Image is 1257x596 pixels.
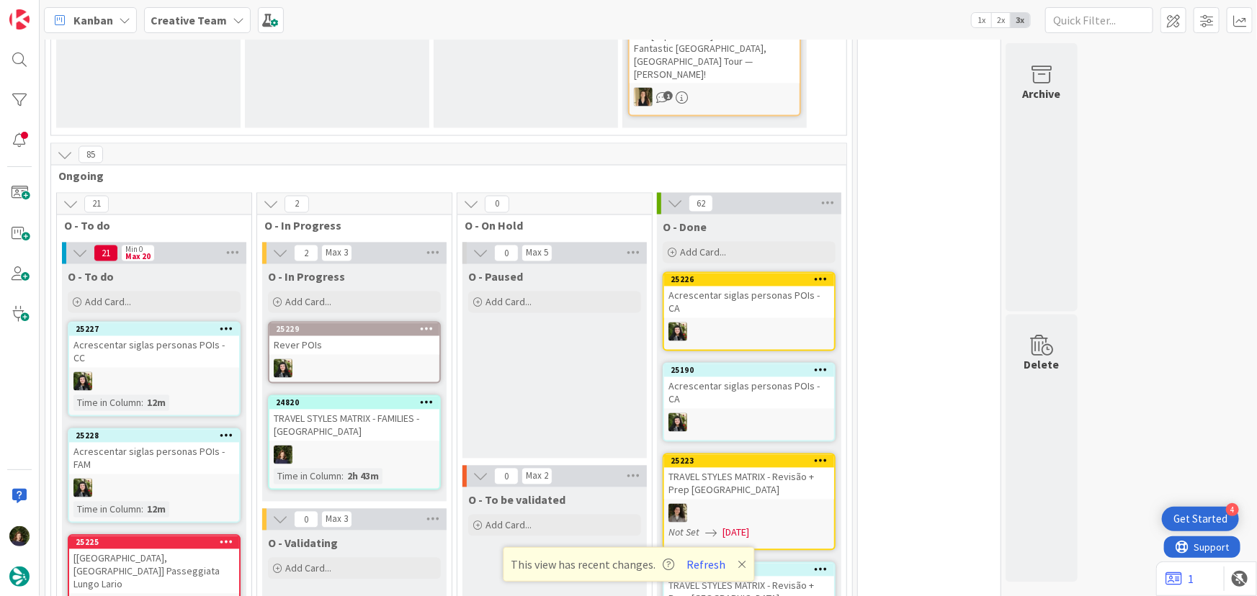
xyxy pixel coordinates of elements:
span: 21 [94,245,118,262]
div: Delete [1024,356,1060,374]
div: 24820 [276,398,439,408]
div: Acrescentar siglas personas POIs - CA [664,286,834,318]
img: BC [73,372,92,391]
span: Add Card... [85,296,131,309]
div: 25228Acrescentar siglas personas POIs - FAM [69,430,239,474]
span: O - In Progress [264,219,434,233]
div: TRAVEL STYLES MATRIX - Revisão + Prep [GEOGRAPHIC_DATA] [664,468,834,500]
div: 25226 [671,275,834,285]
span: Add Card... [486,519,532,532]
span: Support [30,2,66,19]
span: O - Paused [468,270,523,284]
a: 1 [1166,570,1194,587]
div: SP [630,88,800,107]
span: [DATE] [723,525,749,541]
div: Max 5 [526,250,548,257]
span: 85 [79,146,103,163]
img: MS [668,504,687,523]
div: Acrescentar siglas personas POIs - FAM [69,443,239,474]
div: 25223TRAVEL STYLES MATRIX - Revisão + Prep [GEOGRAPHIC_DATA] [664,455,834,500]
div: 25228 [76,431,239,441]
span: 1 [663,91,673,101]
div: BC [664,322,834,341]
img: MC [274,446,292,464]
img: BC [274,359,292,378]
input: Quick Filter... [1045,7,1153,33]
div: 25229 [276,325,439,335]
div: 25225[[GEOGRAPHIC_DATA], [GEOGRAPHIC_DATA]] Passeggiata Lungo Lario [69,536,239,594]
span: O - To be validated [468,493,565,507]
span: 0 [494,245,519,262]
img: Visit kanbanzone.com [9,9,30,30]
div: 25190 [671,366,834,376]
b: Creative Team [151,13,227,27]
span: O - Validating [268,536,338,551]
div: 25227Acrescentar siglas personas POIs - CC [69,323,239,368]
div: 25190 [664,364,834,377]
div: 24820 [269,397,439,410]
span: 3x [1011,13,1030,27]
div: FW: [TripID:113221] - Roadbook - Fantastic [GEOGRAPHIC_DATA], [GEOGRAPHIC_DATA] Tour — [PERSON_NA... [630,13,800,83]
div: MS [664,504,834,523]
img: BC [668,413,687,432]
img: BC [668,322,687,341]
div: Max 20 [125,253,151,261]
div: 25223 [664,455,834,468]
div: BC [69,479,239,497]
span: : [141,502,143,518]
span: O - To do [64,219,233,233]
span: 0 [494,468,519,485]
div: 4 [1226,503,1239,516]
button: Refresh [681,555,730,574]
div: Time in Column [73,502,141,518]
div: Open Get Started checklist, remaining modules: 4 [1162,507,1239,531]
span: 21 [84,196,109,213]
div: 24820TRAVEL STYLES MATRIX - FAMILIES - [GEOGRAPHIC_DATA] [269,397,439,441]
img: BC [73,479,92,497]
span: 2 [285,196,309,213]
span: 2x [991,13,1011,27]
div: 25229 [269,323,439,336]
div: 2h 43m [344,469,383,484]
div: Acrescentar siglas personas POIs - CC [69,336,239,368]
div: Time in Column [73,395,141,411]
div: Acrescentar siglas personas POIs - CA [664,377,834,409]
div: 12m [143,395,169,411]
span: O - In Progress [268,270,345,284]
div: BC [269,359,439,378]
div: Min 0 [125,246,143,253]
img: MC [9,526,30,546]
div: Rever POIs [269,336,439,355]
span: 62 [689,195,713,212]
span: O - On Hold [465,219,634,233]
div: BC [69,372,239,391]
div: [[GEOGRAPHIC_DATA], [GEOGRAPHIC_DATA]] Passeggiata Lungo Lario [69,549,239,594]
div: Max 3 [326,516,348,523]
div: Max 2 [526,473,548,480]
div: 25225 [69,536,239,549]
span: 0 [485,196,509,213]
div: Get Started [1173,512,1227,526]
div: MC [269,446,439,464]
div: 12m [143,502,169,518]
span: This view has recent changes. [511,556,674,573]
div: 25227 [76,325,239,335]
div: 25226Acrescentar siglas personas POIs - CA [664,274,834,318]
div: 25225 [76,538,239,548]
span: O - Done [663,220,707,235]
span: Add Card... [486,296,532,309]
span: Kanban [73,12,113,29]
img: avatar [9,566,30,587]
div: 25223 [671,456,834,466]
span: : [341,469,344,484]
div: BC [664,413,834,432]
div: 25229Rever POIs [269,323,439,355]
div: 25228 [69,430,239,443]
span: O - To do [68,270,114,284]
span: Ongoing [58,169,828,184]
img: SP [634,88,653,107]
div: FW: [TripID:113221] - Roadbook - Fantastic [GEOGRAPHIC_DATA], [GEOGRAPHIC_DATA] Tour — [PERSON_NA... [630,26,800,83]
div: Archive [1023,85,1061,102]
i: Not Set [668,526,699,539]
div: Time in Column [274,469,341,484]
